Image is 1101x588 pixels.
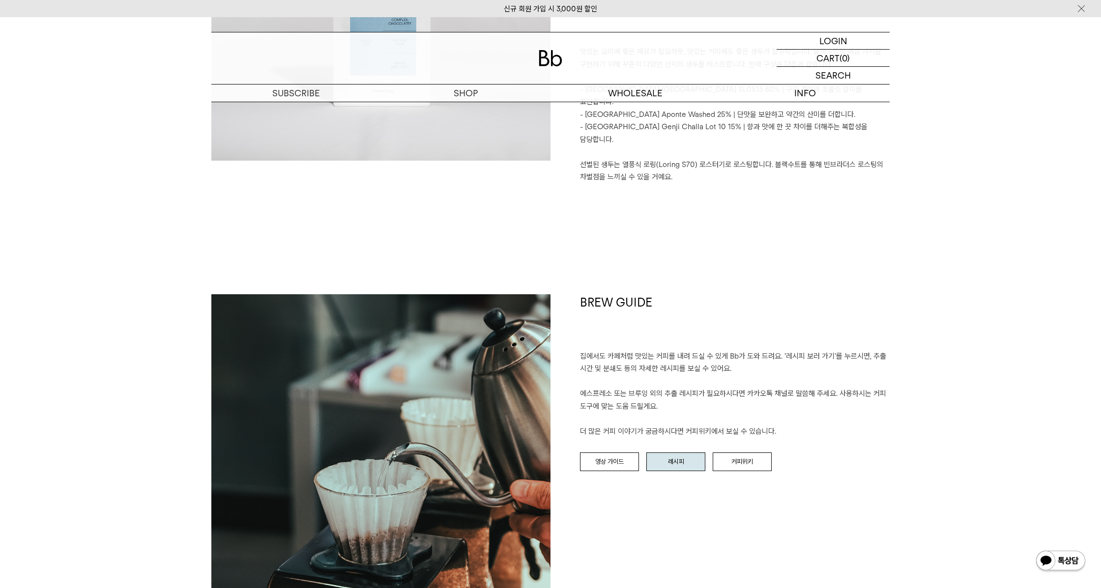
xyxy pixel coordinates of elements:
a: 커피위키 [713,452,772,471]
img: 로고 [539,50,562,66]
p: INFO [720,84,890,102]
a: SHOP [381,84,550,102]
p: (0) [840,50,850,66]
p: 선별된 생두는 열풍식 로링(Loring S70) 로스터기로 로스팅합니다. 블랙수트를 통해 빈브라더스 로스팅의 차별점을 느끼실 수 있을 거예요. [580,159,890,184]
img: 카카오톡 채널 1:1 채팅 버튼 [1035,550,1086,573]
a: 영상 가이드 [580,452,639,471]
a: 신규 회원 가입 시 3,000원 할인 [504,4,597,13]
h1: BREW GUIDE [580,294,890,350]
p: - [GEOGRAPHIC_DATA] Aponte Washed 25% | 단맛을 보완하고 약간의 산미를 더합니다. [580,109,890,121]
p: - [GEOGRAPHIC_DATA] Genji Challa Lot 10 15% | 향과 맛에 한 끗 차이를 더해주는 복합성을 담당합니다. [580,121,890,146]
a: 레시피 [646,452,705,471]
p: SEARCH [815,67,851,84]
a: CART (0) [777,50,890,67]
a: LOGIN [777,32,890,50]
p: CART [816,50,840,66]
p: WHOLESALE [550,84,720,102]
a: SUBSCRIBE [211,84,381,102]
p: LOGIN [819,32,847,49]
p: 집에서도 카페처럼 맛있는 커피를 내려 드실 ﻿수 있게 Bb가 도와 드려요. '레시피 보러 가기'를 누르시면, 추출 시간 및 분쇄도 등의 자세한 레시피를 보실 수 있어요. 에스... [580,350,890,438]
